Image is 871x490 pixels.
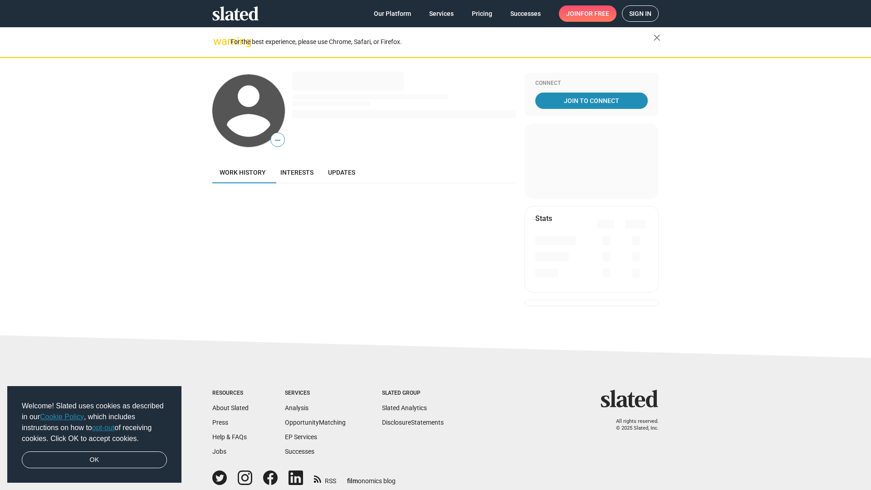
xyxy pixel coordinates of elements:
[651,32,662,43] mat-icon: close
[367,5,418,22] a: Our Platform
[230,36,653,48] div: For the best experience, please use Chrome, Safari, or Firefox.
[581,5,609,22] span: for free
[92,424,115,431] a: opt-out
[280,169,313,176] span: Interests
[212,404,249,412] a: About Slated
[465,5,499,22] a: Pricing
[510,5,541,22] span: Successes
[422,5,461,22] a: Services
[212,433,247,441] a: Help & FAQs
[429,5,454,22] span: Services
[503,5,548,22] a: Successes
[285,448,314,455] a: Successes
[22,451,167,469] a: dismiss cookie message
[347,477,358,485] span: film
[535,80,648,87] div: Connect
[285,404,308,412] a: Analysis
[213,36,224,47] mat-icon: warning
[321,162,362,183] a: Updates
[285,433,317,441] a: EP Services
[212,419,228,426] a: Press
[271,134,284,146] span: —
[212,390,249,397] div: Resources
[212,162,273,183] a: Work history
[22,401,167,444] span: Welcome! Slated uses cookies as described in our , which includes instructions on how to of recei...
[273,162,321,183] a: Interests
[535,214,552,223] mat-card-title: Stats
[382,390,444,397] div: Slated Group
[374,5,411,22] span: Our Platform
[537,93,646,109] span: Join To Connect
[566,5,609,22] span: Join
[285,390,346,397] div: Services
[622,5,659,22] a: Sign in
[220,169,266,176] span: Work history
[212,448,226,455] a: Jobs
[7,386,181,483] div: cookieconsent
[314,471,336,485] a: RSS
[285,419,346,426] a: OpportunityMatching
[328,169,355,176] span: Updates
[382,404,427,412] a: Slated Analytics
[535,93,648,109] a: Join To Connect
[382,419,444,426] a: DisclosureStatements
[559,5,617,22] a: Joinfor free
[607,418,659,431] p: All rights reserved. © 2025 Slated, Inc.
[472,5,492,22] span: Pricing
[629,6,651,21] span: Sign in
[347,470,396,485] a: filmonomics blog
[40,413,84,421] a: Cookie Policy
